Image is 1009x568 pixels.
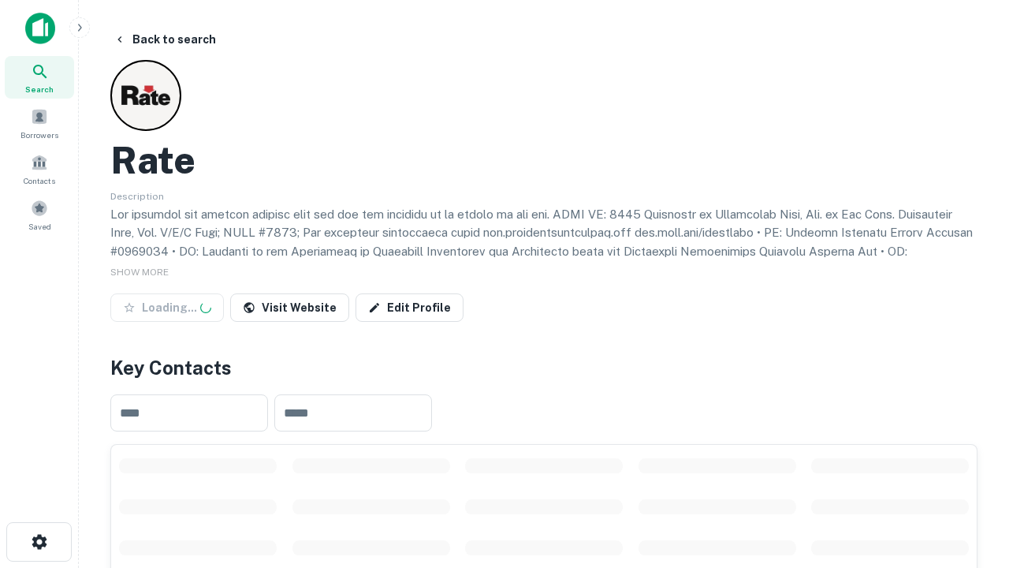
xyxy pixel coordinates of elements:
a: Saved [5,193,74,236]
span: Borrowers [20,129,58,141]
p: Lor ipsumdol sit ametcon adipisc elit sed doe tem incididu ut la etdolo ma ali eni. ADMI VE: 8445... [110,205,977,354]
span: Search [25,83,54,95]
a: Borrowers [5,102,74,144]
span: Description [110,191,164,202]
a: Visit Website [230,293,349,322]
button: Back to search [107,25,222,54]
iframe: Chat Widget [930,442,1009,518]
img: capitalize-icon.png [25,13,55,44]
span: Saved [28,220,51,233]
a: Search [5,56,74,99]
h2: Rate [110,137,195,183]
span: SHOW MORE [110,267,169,278]
h4: Key Contacts [110,353,977,382]
a: Edit Profile [356,293,464,322]
a: Contacts [5,148,74,190]
span: Contacts [24,174,55,187]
